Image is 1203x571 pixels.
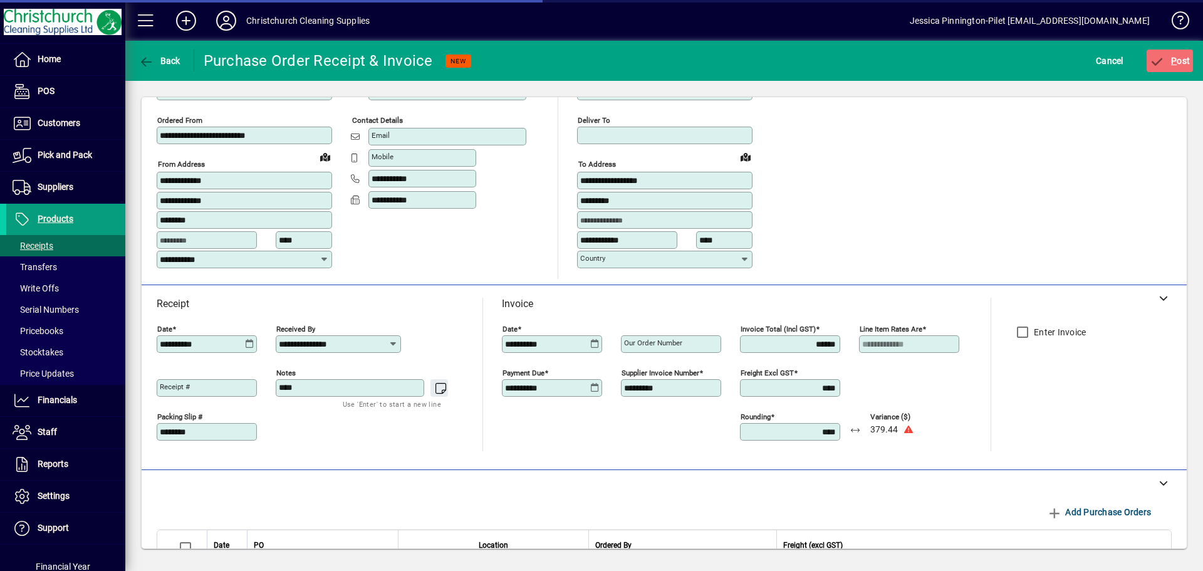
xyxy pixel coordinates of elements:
button: Add [166,9,206,32]
mat-label: Received by [276,325,315,333]
a: Reports [6,449,125,480]
span: Transfers [13,262,57,272]
span: Stocktakes [13,347,63,357]
span: Back [138,56,180,66]
span: Settings [38,491,70,501]
span: Pricebooks [13,326,63,336]
span: Customers [38,118,80,128]
span: Write Offs [13,283,59,293]
a: Support [6,513,125,544]
span: Pick and Pack [38,150,92,160]
button: Cancel [1093,50,1127,72]
button: Add Purchase Orders [1042,501,1156,523]
span: Home [38,54,61,64]
mat-label: Packing Slip # [157,412,202,421]
span: Serial Numbers [13,305,79,315]
mat-label: Receipt # [160,382,190,391]
a: Suppliers [6,172,125,203]
a: Financials [6,385,125,416]
span: Variance ($) [870,413,945,421]
a: Transfers [6,256,125,278]
div: Christchurch Cleaning Supplies [246,11,370,31]
a: View on map [315,147,335,167]
mat-label: Supplier invoice number [622,369,699,377]
span: 379.44 [870,425,898,435]
a: Write Offs [6,278,125,299]
a: Knowledge Base [1162,3,1187,43]
span: Products [38,214,73,224]
div: Jessica Pinnington-Pilet [EMAIL_ADDRESS][DOMAIN_NAME] [910,11,1150,31]
mat-label: Mobile [372,152,393,161]
mat-label: Email [372,131,390,140]
mat-label: Notes [276,369,296,377]
a: POS [6,76,125,107]
span: P [1171,56,1177,66]
span: Freight (excl GST) [783,538,843,552]
a: Stocktakes [6,342,125,363]
app-page-header-button: Back [125,50,194,72]
div: Freight (excl GST) [783,538,1155,552]
mat-label: Ordered from [157,116,202,125]
a: Customers [6,108,125,139]
span: Financials [38,395,77,405]
span: Date [214,538,229,552]
span: ost [1150,56,1190,66]
mat-label: Date [503,325,518,333]
a: Price Updates [6,363,125,384]
button: Post [1147,50,1194,72]
span: Staff [38,427,57,437]
mat-hint: Use 'Enter' to start a new line [343,397,441,411]
span: PO [254,538,264,552]
div: Purchase Order Receipt & Invoice [204,51,433,71]
div: Date [214,538,241,552]
mat-label: Our order number [624,338,682,347]
span: Cancel [1096,51,1123,71]
a: Home [6,44,125,75]
mat-label: Freight excl GST [741,369,794,377]
span: Price Updates [13,369,74,379]
mat-label: Deliver To [578,116,610,125]
div: PO [254,538,392,552]
span: Add Purchase Orders [1047,502,1151,522]
button: Profile [206,9,246,32]
div: Ordered By [595,538,770,552]
a: Receipts [6,235,125,256]
span: Receipts [13,241,53,251]
a: Serial Numbers [6,299,125,320]
button: Back [135,50,184,72]
a: Settings [6,481,125,512]
a: Staff [6,417,125,448]
mat-label: Payment due [503,369,544,377]
span: Suppliers [38,182,73,192]
a: Pricebooks [6,320,125,342]
mat-label: Invoice Total (incl GST) [741,325,816,333]
mat-label: Date [157,325,172,333]
span: POS [38,86,55,96]
span: Location [479,538,508,552]
mat-label: Country [580,254,605,263]
span: Support [38,523,69,533]
span: Reports [38,459,68,469]
a: Pick and Pack [6,140,125,171]
mat-label: Line item rates are [860,325,922,333]
label: Enter Invoice [1031,326,1086,338]
a: View on map [736,147,756,167]
span: Ordered By [595,538,632,552]
span: NEW [450,57,466,65]
mat-label: Rounding [741,412,771,421]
